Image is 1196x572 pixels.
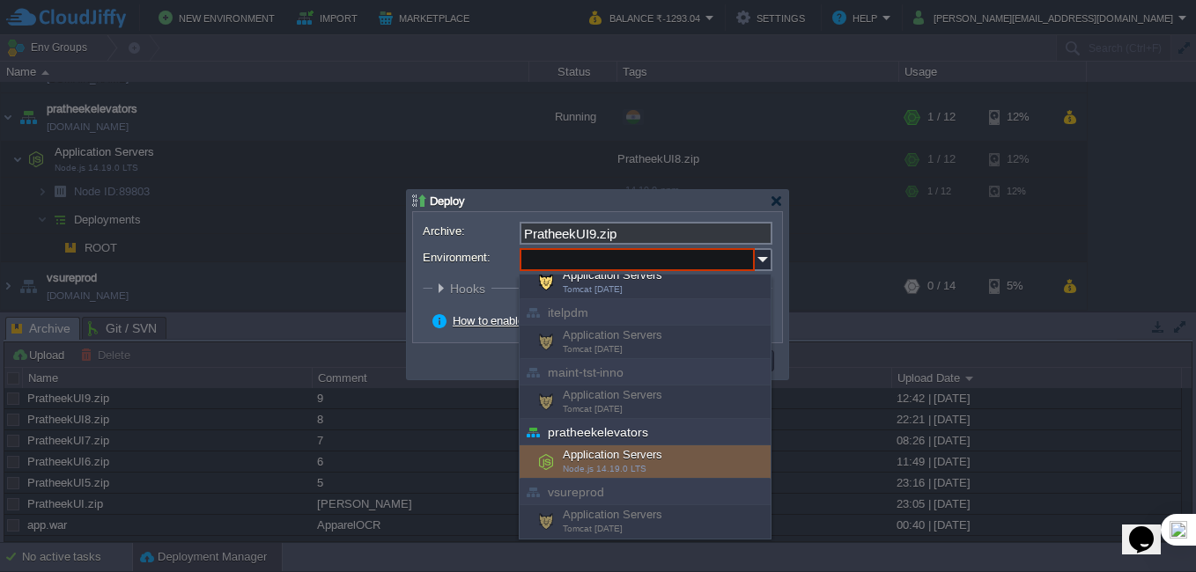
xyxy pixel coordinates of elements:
[520,266,771,299] div: Application Servers
[563,284,623,294] span: Tomcat [DATE]
[453,314,664,327] a: How to enable zero-downtime deployment
[563,464,646,473] span: Node.js 14.19.0 LTS
[520,445,771,479] div: Application Servers
[423,222,518,240] label: Archive:
[520,479,771,505] div: vsureprod
[520,419,771,445] div: pratheekelevators
[1122,502,1178,554] iframe: chat widget
[563,404,623,414] span: Tomcat [DATE]
[520,359,771,385] div: maint-tst-inno
[563,344,623,354] span: Tomcat [DATE]
[520,299,771,326] div: itelpdm
[520,505,771,539] div: Application Servers
[450,282,490,296] span: Hooks
[520,326,771,359] div: Application Servers
[430,194,465,208] span: Deploy
[423,248,518,267] label: Environment:
[563,524,623,533] span: Tomcat [DATE]
[520,385,771,419] div: Application Servers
